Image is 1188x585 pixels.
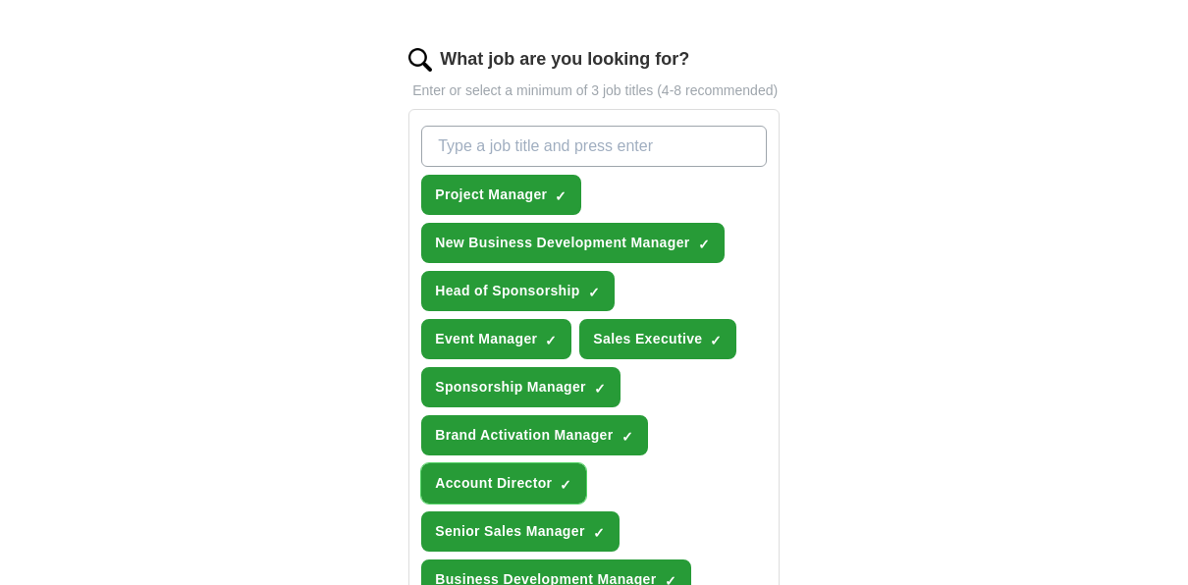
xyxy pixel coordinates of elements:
input: Type a job title and press enter [421,126,767,167]
button: New Business Development Manager✓ [421,223,724,263]
span: Brand Activation Manager [435,425,613,446]
button: Event Manager✓ [421,319,571,359]
button: Senior Sales Manager✓ [421,511,620,552]
span: ✓ [593,525,605,541]
span: Account Director [435,473,552,494]
span: ✓ [555,188,567,204]
span: Senior Sales Manager [435,521,585,542]
p: Enter or select a minimum of 3 job titles (4-8 recommended) [408,80,780,101]
button: Brand Activation Manager✓ [421,415,647,455]
span: ✓ [588,285,600,300]
span: Project Manager [435,185,547,205]
span: ✓ [621,429,633,445]
button: Head of Sponsorship✓ [421,271,614,311]
label: What job are you looking for? [440,46,689,73]
button: Account Director✓ [421,463,586,504]
span: New Business Development Manager [435,233,689,253]
span: ✓ [698,237,710,252]
span: Sponsorship Manager [435,377,586,398]
button: Project Manager✓ [421,175,581,215]
span: ✓ [710,333,722,348]
span: Sales Executive [593,329,702,349]
span: ✓ [560,477,571,493]
span: ✓ [594,381,606,397]
img: search.png [408,48,432,72]
span: Event Manager [435,329,537,349]
button: Sales Executive✓ [579,319,736,359]
button: Sponsorship Manager✓ [421,367,621,407]
span: ✓ [545,333,557,348]
span: Head of Sponsorship [435,281,579,301]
